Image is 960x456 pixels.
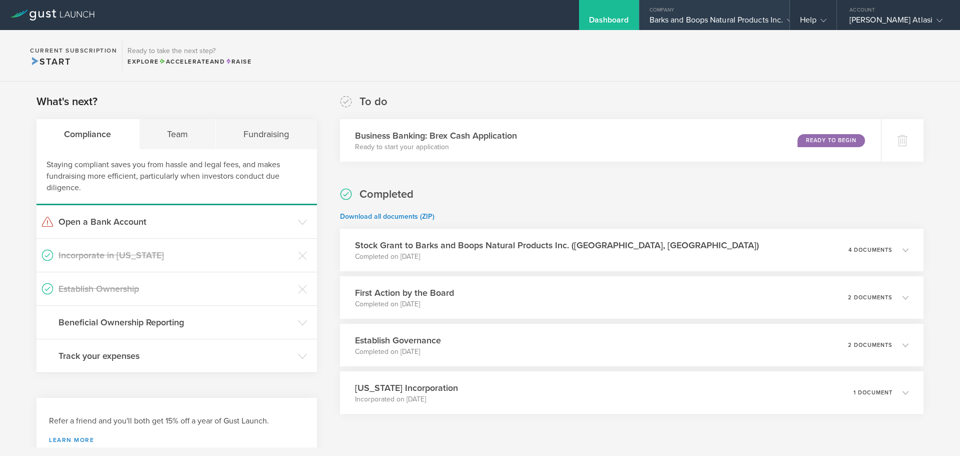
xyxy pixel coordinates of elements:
div: [PERSON_NAME] Atlasi [849,15,942,30]
h3: Refer a friend and you'll both get 15% off a year of Gust Launch. [49,415,304,427]
div: Barks and Boops Natural Products Inc. [649,15,779,30]
div: Fundraising [216,119,317,149]
h2: Completed [359,187,413,202]
h3: Beneficial Ownership Reporting [58,316,293,329]
h3: Business Banking: Brex Cash Application [355,129,517,142]
h3: [US_STATE] Incorporation [355,381,458,394]
span: Start [30,56,70,67]
p: 4 documents [848,247,892,253]
div: Team [139,119,216,149]
div: Ready to take the next step?ExploreAccelerateandRaise [122,40,256,71]
h3: Open a Bank Account [58,215,293,228]
h3: Establish Governance [355,334,441,347]
div: Explore [127,57,251,66]
h3: Track your expenses [58,349,293,362]
h3: Establish Ownership [58,282,293,295]
p: 1 document [853,390,892,395]
h3: Ready to take the next step? [127,48,251,55]
p: Incorporated on [DATE] [355,394,458,404]
h2: What's next? [36,95,97,109]
div: Ready to Begin [797,134,865,147]
a: Download all documents (ZIP) [340,212,434,221]
div: Business Banking: Brex Cash ApplicationReady to start your applicationReady to Begin [340,119,881,162]
div: Compliance [36,119,139,149]
h3: Stock Grant to Barks and Boops Natural Products Inc. ([GEOGRAPHIC_DATA], [GEOGRAPHIC_DATA]) [355,239,759,252]
h2: Current Subscription [30,48,117,54]
h3: First Action by the Board [355,286,454,299]
div: Staying compliant saves you from hassle and legal fees, and makes fundraising more efficient, par... [36,149,317,205]
span: Accelerate [159,58,210,65]
div: Dashboard [589,15,629,30]
a: Learn more [49,437,304,443]
p: Completed on [DATE] [355,299,454,309]
h3: Incorporate in [US_STATE] [58,249,293,262]
div: Help [800,15,826,30]
span: Raise [225,58,251,65]
h2: To do [359,95,387,109]
p: Completed on [DATE] [355,252,759,262]
span: and [159,58,225,65]
p: Ready to start your application [355,142,517,152]
p: 2 documents [848,295,892,300]
p: 2 documents [848,342,892,348]
p: Completed on [DATE] [355,347,441,357]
